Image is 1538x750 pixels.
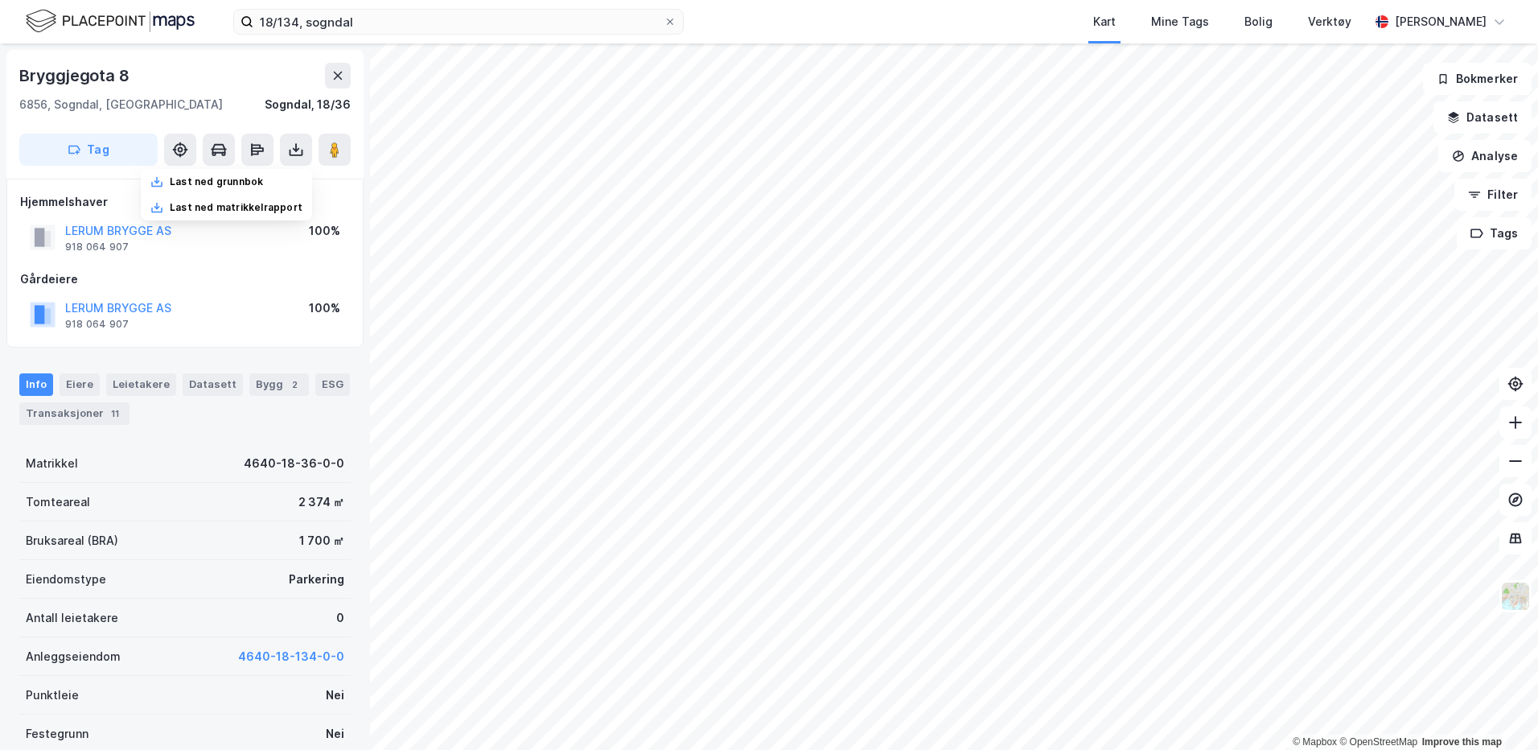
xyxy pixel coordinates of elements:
[315,373,350,396] div: ESG
[26,492,90,512] div: Tomteareal
[60,373,100,396] div: Eiere
[26,531,118,550] div: Bruksareal (BRA)
[286,377,302,393] div: 2
[65,318,129,331] div: 918 064 907
[1395,12,1487,31] div: [PERSON_NAME]
[326,724,344,744] div: Nei
[238,647,344,666] button: 4640-18-134-0-0
[20,270,350,289] div: Gårdeiere
[1438,140,1532,172] button: Analyse
[1458,673,1538,750] iframe: Chat Widget
[1457,217,1532,249] button: Tags
[65,241,129,253] div: 918 064 907
[1293,736,1337,748] a: Mapbox
[106,373,176,396] div: Leietakere
[244,454,344,473] div: 4640-18-36-0-0
[26,686,79,705] div: Punktleie
[26,647,121,666] div: Anleggseiendom
[170,175,263,188] div: Last ned grunnbok
[1500,581,1531,612] img: Z
[1433,101,1532,134] button: Datasett
[249,373,309,396] div: Bygg
[26,7,195,35] img: logo.f888ab2527a4732fd821a326f86c7f29.svg
[19,134,158,166] button: Tag
[309,299,340,318] div: 100%
[26,608,118,628] div: Antall leietakere
[170,201,302,214] div: Last ned matrikkelrapport
[1093,12,1116,31] div: Kart
[336,608,344,628] div: 0
[19,63,132,89] div: Bryggjegota 8
[183,373,243,396] div: Datasett
[1458,673,1538,750] div: Kontrollprogram for chat
[1308,12,1351,31] div: Verktøy
[1151,12,1209,31] div: Mine Tags
[107,406,123,422] div: 11
[1339,736,1417,748] a: OpenStreetMap
[26,570,106,589] div: Eiendomstype
[26,724,88,744] div: Festegrunn
[265,95,351,114] div: Sogndal, 18/36
[326,686,344,705] div: Nei
[1454,179,1532,211] button: Filter
[309,221,340,241] div: 100%
[298,492,344,512] div: 2 374 ㎡
[1423,63,1532,95] button: Bokmerker
[20,192,350,212] div: Hjemmelshaver
[1244,12,1273,31] div: Bolig
[19,373,53,396] div: Info
[299,531,344,550] div: 1 700 ㎡
[19,95,223,114] div: 6856, Sogndal, [GEOGRAPHIC_DATA]
[253,10,664,34] input: Søk på adresse, matrikkel, gårdeiere, leietakere eller personer
[289,570,344,589] div: Parkering
[1422,736,1502,748] a: Improve this map
[26,454,78,473] div: Matrikkel
[19,402,130,425] div: Transaksjoner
